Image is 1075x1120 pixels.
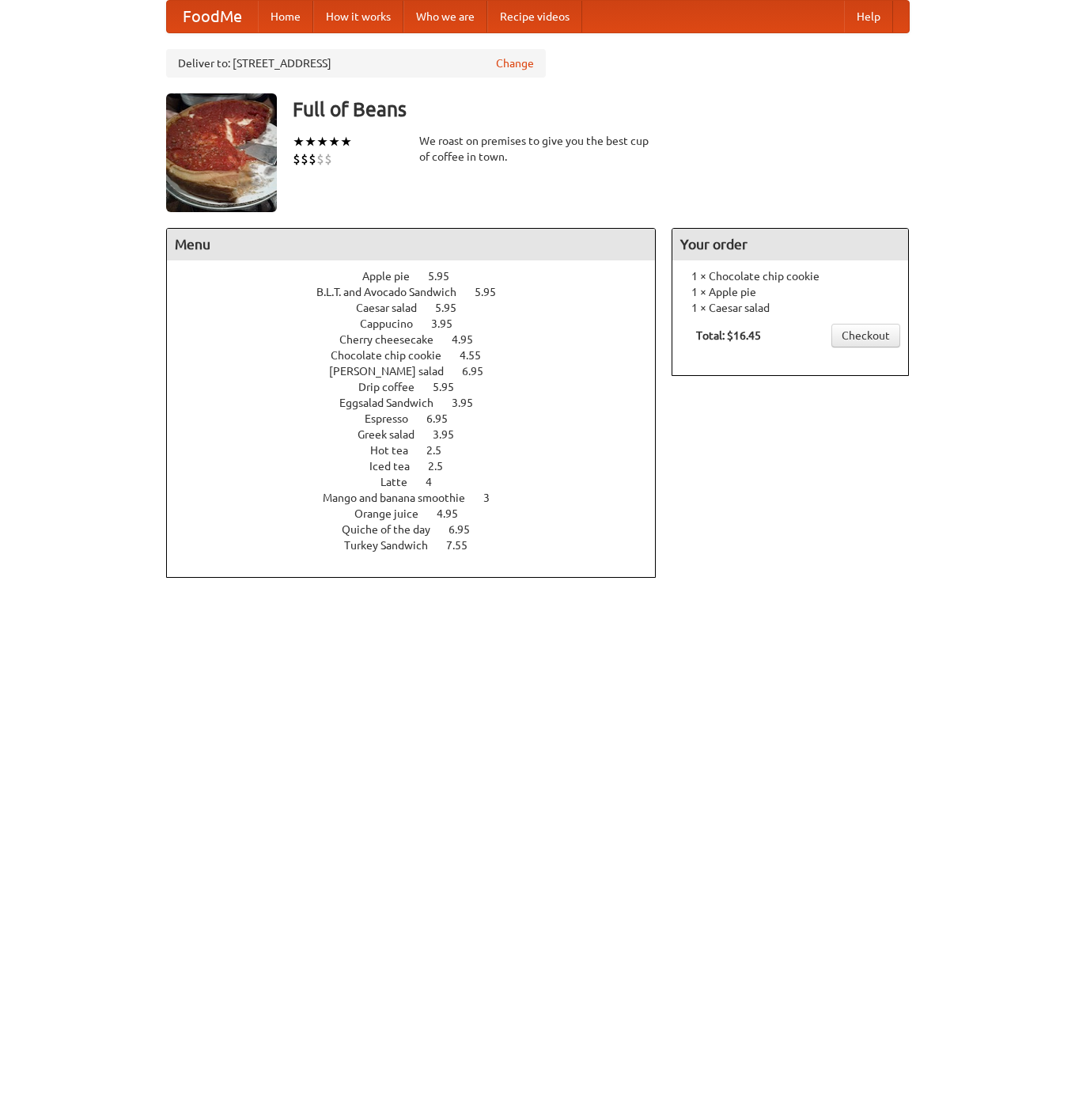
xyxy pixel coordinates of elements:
[342,523,446,536] span: Quiche of the day
[340,133,352,150] li: ★
[324,150,332,168] li: $
[358,381,430,393] span: Drip coffee
[316,286,472,298] span: B.L.T. and Avocado Sandwich
[331,349,457,362] span: Chocolate chip cookie
[328,133,340,150] li: ★
[435,302,472,314] span: 5.95
[360,317,429,330] span: Cappucino
[358,381,483,393] a: Drip coffee 5.95
[342,523,499,536] a: Quiche of the day 6.95
[360,317,482,330] a: Cappucino 3.95
[362,270,479,283] a: Apple pie 5.95
[419,133,657,165] div: We roast on premises to give you the best cup of coffee in town.
[680,268,900,284] li: 1 × Chocolate chip cookie
[316,150,324,168] li: $
[449,523,486,536] span: 6.95
[428,270,465,283] span: 5.95
[428,460,459,473] span: 2.5
[344,539,444,552] span: Turkey Sandwich
[329,365,513,378] a: [PERSON_NAME] salad 6.95
[365,412,424,425] span: Espresso
[167,229,656,260] h4: Menu
[293,150,301,168] li: $
[426,444,457,457] span: 2.5
[166,93,277,212] img: angular.jpg
[329,365,460,378] span: [PERSON_NAME] salad
[258,1,313,32] a: Home
[462,365,499,378] span: 6.95
[426,412,464,425] span: 6.95
[358,428,430,441] span: Greek salad
[316,286,525,298] a: B.L.T. and Avocado Sandwich 5.95
[370,444,471,457] a: Hot tea 2.5
[358,428,483,441] a: Greek salad 3.95
[831,324,900,347] a: Checkout
[403,1,487,32] a: Who we are
[431,317,468,330] span: 3.95
[356,302,486,314] a: Caesar salad 5.95
[433,428,470,441] span: 3.95
[316,133,328,150] li: ★
[301,150,308,168] li: $
[437,507,474,520] span: 4.95
[339,397,502,409] a: Eggsalad Sandwich 3.95
[331,349,510,362] a: Chocolate chip cookie 4.55
[362,270,426,283] span: Apple pie
[339,397,449,409] span: Eggsalad Sandwich
[380,476,461,488] a: Latte 4
[308,150,316,168] li: $
[380,476,423,488] span: Latte
[475,286,512,298] span: 5.95
[680,300,900,316] li: 1 × Caesar salad
[496,55,534,71] a: Change
[370,444,424,457] span: Hot tea
[354,507,487,520] a: Orange juice 4.95
[452,333,489,346] span: 4.95
[446,539,483,552] span: 7.55
[167,1,258,32] a: FoodMe
[452,397,489,409] span: 3.95
[313,1,403,32] a: How it works
[426,476,448,488] span: 4
[356,302,433,314] span: Caesar salad
[293,93,910,125] h3: Full of Beans
[369,460,472,473] a: Iced tea 2.5
[672,229,908,260] h4: Your order
[293,133,305,150] li: ★
[844,1,893,32] a: Help
[344,539,497,552] a: Turkey Sandwich 7.55
[483,492,505,504] span: 3
[305,133,316,150] li: ★
[369,460,426,473] span: Iced tea
[339,333,449,346] span: Cherry cheesecake
[680,284,900,300] li: 1 × Apple pie
[323,492,519,504] a: Mango and banana smoothie 3
[433,381,470,393] span: 5.95
[487,1,582,32] a: Recipe videos
[354,507,434,520] span: Orange juice
[166,49,546,78] div: Deliver to: [STREET_ADDRESS]
[696,329,761,342] b: Total: $16.45
[365,412,477,425] a: Espresso 6.95
[460,349,497,362] span: 4.55
[339,333,502,346] a: Cherry cheesecake 4.95
[323,492,481,504] span: Mango and banana smoothie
